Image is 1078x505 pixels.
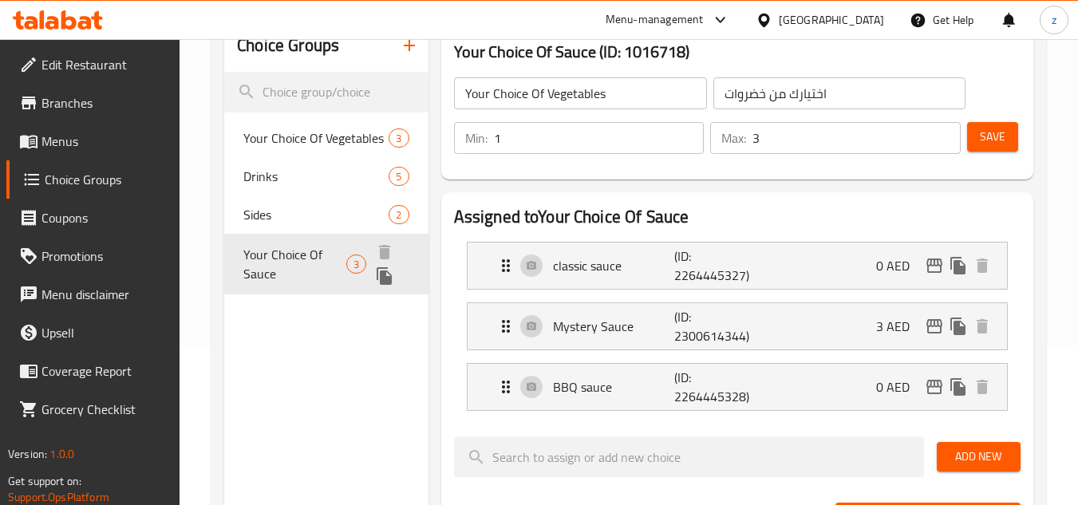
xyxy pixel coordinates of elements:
[454,39,1021,65] h3: Your Choice Of Sauce (ID: 1016718)
[8,444,47,464] span: Version:
[468,243,1007,289] div: Expand
[468,364,1007,410] div: Expand
[41,93,168,112] span: Branches
[922,314,946,338] button: edit
[468,303,1007,349] div: Expand
[224,119,428,157] div: Your Choice Of Vegetables3
[389,131,408,146] span: 3
[967,122,1018,152] button: Save
[49,444,74,464] span: 1.0.0
[465,128,488,148] p: Min:
[389,167,409,186] div: Choices
[373,264,397,288] button: duplicate
[6,275,180,314] a: Menu disclaimer
[389,207,408,223] span: 2
[6,84,180,122] a: Branches
[454,357,1021,417] li: Expand
[970,254,994,278] button: delete
[224,195,428,234] div: Sides2
[45,170,168,189] span: Choice Groups
[6,237,180,275] a: Promotions
[454,296,1021,357] li: Expand
[6,390,180,428] a: Grocery Checklist
[1052,11,1056,29] span: z
[922,254,946,278] button: edit
[674,307,756,345] p: (ID: 2300614344)
[6,199,180,237] a: Coupons
[41,323,168,342] span: Upsell
[946,314,970,338] button: duplicate
[41,55,168,74] span: Edit Restaurant
[389,205,409,224] div: Choices
[779,11,884,29] div: [GEOGRAPHIC_DATA]
[721,128,746,148] p: Max:
[389,128,409,148] div: Choices
[8,471,81,491] span: Get support on:
[41,132,168,151] span: Menus
[6,45,180,84] a: Edit Restaurant
[224,157,428,195] div: Drinks5
[970,375,994,399] button: delete
[41,285,168,304] span: Menu disclaimer
[224,72,428,112] input: search
[243,205,389,224] span: Sides
[876,256,922,275] p: 0 AED
[876,377,922,397] p: 0 AED
[6,160,180,199] a: Choice Groups
[980,127,1005,147] span: Save
[454,436,924,477] input: search
[922,375,946,399] button: edit
[606,10,704,30] div: Menu-management
[243,167,389,186] span: Drinks
[946,375,970,399] button: duplicate
[346,254,366,274] div: Choices
[41,208,168,227] span: Coupons
[237,34,339,57] h2: Choice Groups
[6,314,180,352] a: Upsell
[347,257,365,272] span: 3
[6,352,180,390] a: Coverage Report
[224,234,428,294] div: Your Choice Of Sauce3deleteduplicate
[876,317,922,336] p: 3 AED
[454,205,1021,229] h2: Assigned to Your Choice Of Sauce
[553,317,675,336] p: Mystery Sauce
[946,254,970,278] button: duplicate
[674,247,756,285] p: (ID: 2264445327)
[454,235,1021,296] li: Expand
[553,256,675,275] p: classic sauce
[41,361,168,381] span: Coverage Report
[937,442,1021,471] button: Add New
[389,169,408,184] span: 5
[970,314,994,338] button: delete
[373,240,397,264] button: delete
[674,368,756,406] p: (ID: 2264445328)
[41,247,168,266] span: Promotions
[41,400,168,419] span: Grocery Checklist
[243,245,346,283] span: Your Choice Of Sauce
[950,447,1008,467] span: Add New
[553,377,675,397] p: BBQ sauce
[6,122,180,160] a: Menus
[243,128,389,148] span: Your Choice Of Vegetables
